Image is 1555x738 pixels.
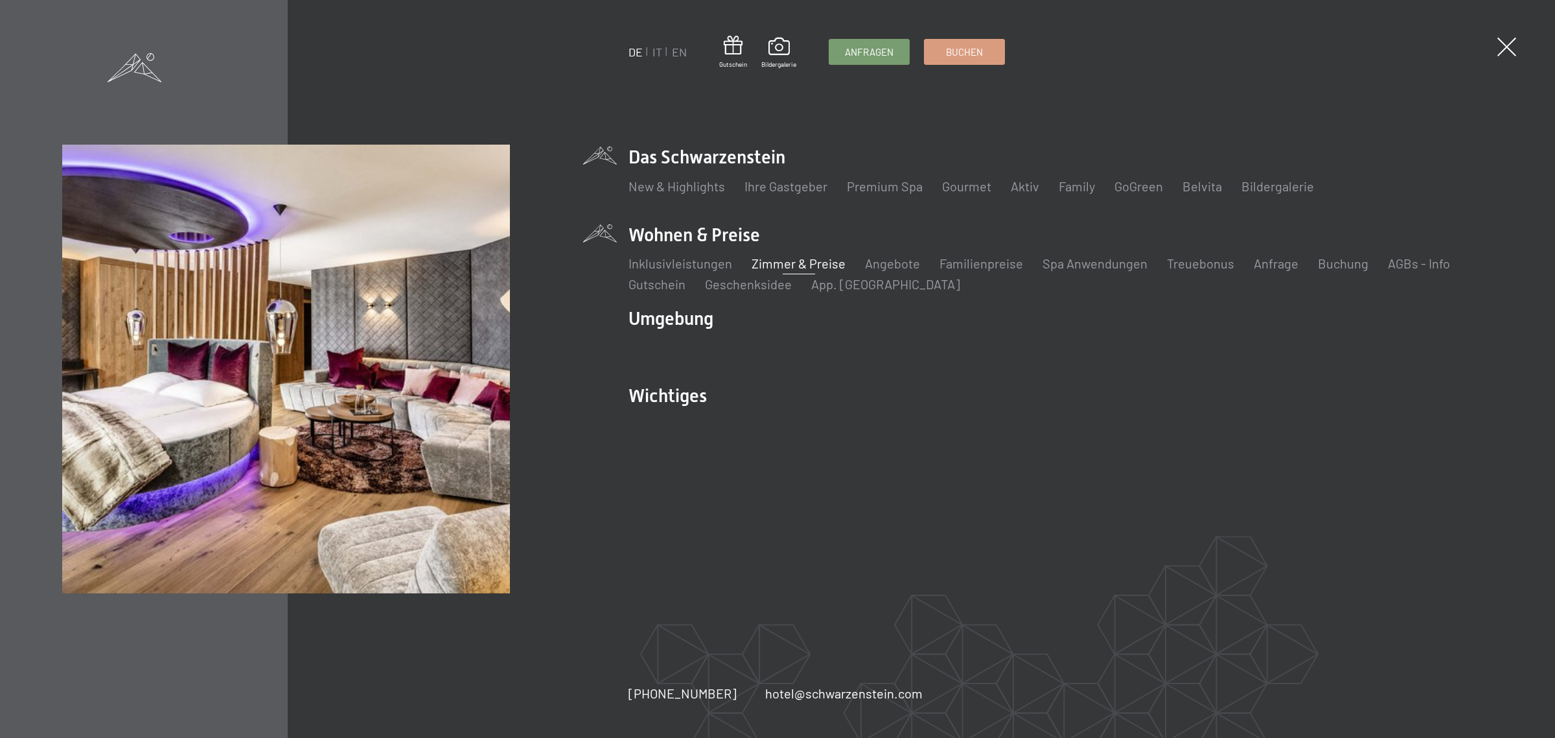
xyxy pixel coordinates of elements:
[765,684,923,702] a: hotel@schwarzenstein.com
[939,256,1023,271] a: Familienpreise
[628,178,725,194] a: New & Highlights
[1167,256,1234,271] a: Treuebonus
[1011,178,1039,194] a: Aktiv
[628,276,685,292] a: Gutschein
[1059,178,1095,194] a: Family
[1241,178,1314,194] a: Bildergalerie
[761,38,796,69] a: Bildergalerie
[628,256,732,271] a: Inklusivleistungen
[761,60,796,69] span: Bildergalerie
[845,45,893,59] span: Anfragen
[942,178,991,194] a: Gourmet
[811,276,960,292] a: App. [GEOGRAPHIC_DATA]
[925,40,1004,64] a: Buchen
[628,45,643,59] a: DE
[628,684,737,702] a: [PHONE_NUMBER]
[865,256,920,271] a: Angebote
[705,276,792,292] a: Geschenksidee
[1388,256,1450,271] a: AGBs - Info
[628,685,737,701] span: [PHONE_NUMBER]
[1114,178,1163,194] a: GoGreen
[672,45,687,59] a: EN
[1042,256,1147,271] a: Spa Anwendungen
[847,178,923,194] a: Premium Spa
[719,36,747,69] a: Gutschein
[744,178,827,194] a: Ihre Gastgeber
[829,40,909,64] a: Anfragen
[62,145,510,593] img: Wellnesshotel Südtirol SCHWARZENSTEIN - Wellnessurlaub in den Alpen
[1254,256,1298,271] a: Anfrage
[719,60,747,69] span: Gutschein
[1182,178,1222,194] a: Belvita
[652,45,662,59] a: IT
[1318,256,1368,271] a: Buchung
[752,256,846,271] a: Zimmer & Preise
[946,45,983,59] span: Buchen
